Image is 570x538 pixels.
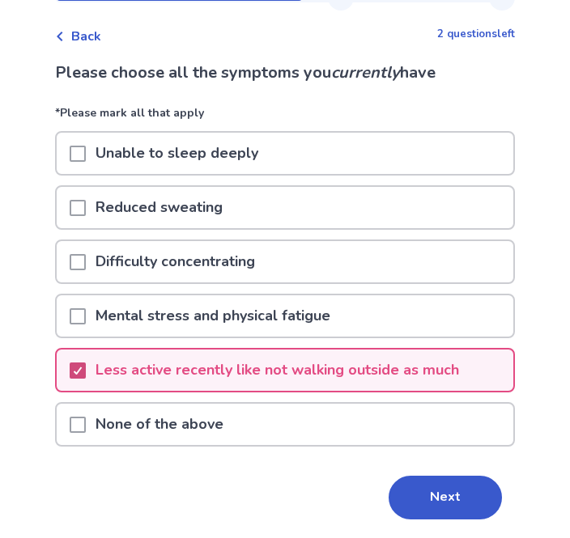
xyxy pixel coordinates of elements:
[86,242,265,283] p: Difficulty concentrating
[71,28,101,47] span: Back
[389,477,502,520] button: Next
[86,405,233,446] p: None of the above
[86,188,232,229] p: Reduced sweating
[86,350,469,392] p: Less active recently like not walking outside as much
[437,28,515,44] p: 2 questions left
[55,61,515,86] p: Please choose all the symptoms you have
[331,62,400,84] i: currently
[86,133,268,175] p: Unable to sleep deeply
[86,296,340,337] p: Mental stress and physical fatigue
[55,105,515,132] p: *Please mark all that apply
